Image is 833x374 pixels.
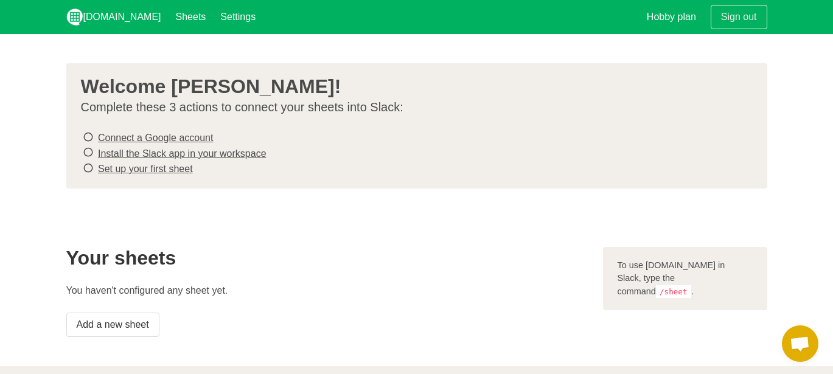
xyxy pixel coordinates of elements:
a: Connect a Google account [98,133,213,143]
a: Set up your first sheet [98,164,193,174]
a: Install the Slack app in your workspace [98,148,267,158]
a: Sign out [711,5,767,29]
div: To use [DOMAIN_NAME] in Slack, type the command . [603,247,767,311]
code: /sheet [656,285,691,298]
p: Complete these 3 actions to connect your sheets into Slack: [81,100,743,115]
a: Add a new sheet [66,313,159,337]
h2: Your sheets [66,247,588,269]
img: logo_v2_white.png [66,9,83,26]
a: Open chat [782,325,818,362]
h3: Welcome [PERSON_NAME]! [81,75,743,97]
p: You haven't configured any sheet yet. [66,283,588,298]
